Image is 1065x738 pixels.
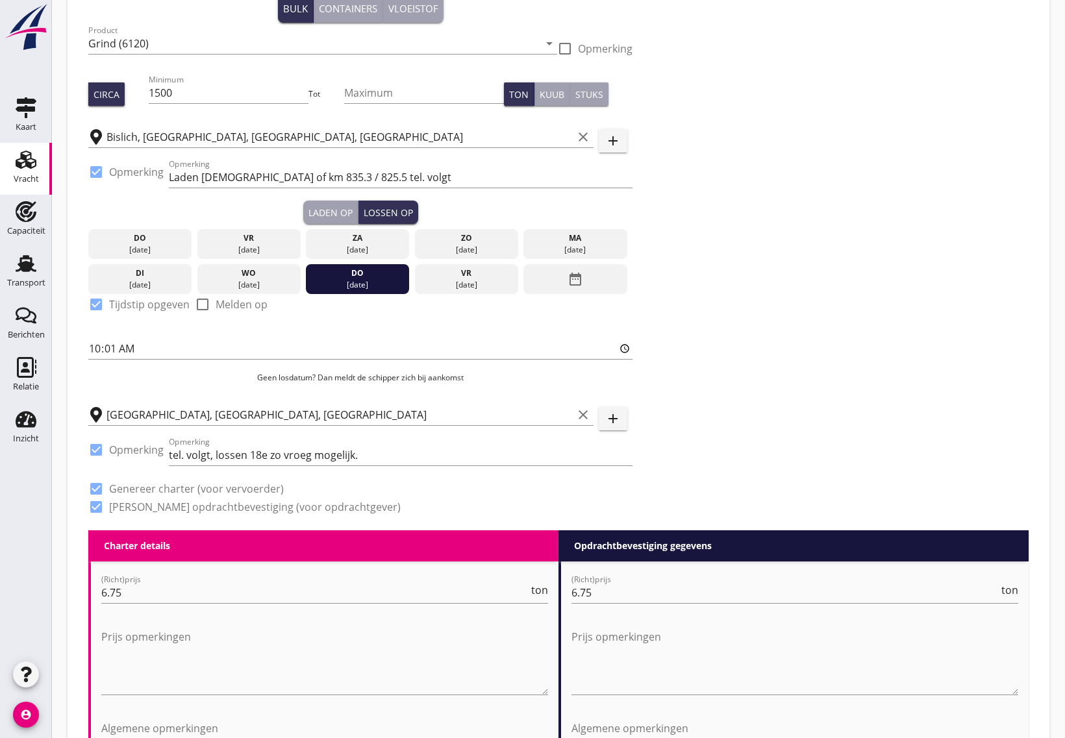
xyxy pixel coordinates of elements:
div: Vracht [14,175,39,183]
div: Laden op [308,206,353,219]
div: [DATE] [418,244,516,256]
input: Laadplaats [106,127,573,147]
button: Circa [88,82,125,106]
div: Circa [94,88,119,101]
input: Losplaats [106,404,573,425]
div: [DATE] [200,244,297,256]
i: date_range [568,267,583,291]
div: [DATE] [92,244,189,256]
button: Stuks [570,82,608,106]
div: Vloeistof [388,1,438,16]
button: Kuub [534,82,570,106]
div: zo [418,232,516,244]
div: Kaart [16,123,36,131]
label: Opmerking [109,443,164,456]
div: [DATE] [527,244,624,256]
div: Stuks [575,88,603,101]
button: Lossen op [358,201,418,224]
div: [DATE] [309,279,407,291]
div: za [309,232,407,244]
label: Melden op [216,298,268,311]
i: account_circle [13,702,39,728]
label: Opmerking [578,42,633,55]
div: di [92,267,189,279]
div: Capaciteit [7,227,45,235]
textarea: Prijs opmerkingen [571,626,1018,695]
div: ma [527,232,624,244]
div: vr [418,267,516,279]
div: Relatie [13,382,39,391]
input: Opmerking [169,445,633,465]
div: Lossen op [364,206,413,219]
div: Inzicht [13,434,39,443]
input: Minimum [149,82,308,103]
input: Maximum [344,82,503,103]
label: [PERSON_NAME] opdrachtbevestiging (voor opdrachtgever) [109,500,401,513]
div: Bulk [283,1,308,16]
input: Opmerking [169,167,633,188]
label: Tijdstip opgeven [109,298,190,311]
button: Laden op [303,201,358,224]
div: wo [200,267,297,279]
div: vr [200,232,297,244]
input: Product [88,33,539,54]
label: Opmerking [109,166,164,178]
span: ton [1001,585,1018,595]
span: ton [531,585,548,595]
div: [DATE] [418,279,516,291]
div: Tot [308,88,344,100]
div: Ton [509,88,529,101]
textarea: Prijs opmerkingen [101,626,548,695]
div: Kuub [540,88,564,101]
div: [DATE] [309,244,407,256]
input: (Richt)prijs [571,582,999,603]
div: Berichten [8,330,45,339]
img: logo-small.a267ee39.svg [3,3,49,51]
input: (Richt)prijs [101,582,529,603]
div: [DATE] [200,279,297,291]
label: Genereer charter (voor vervoerder) [109,482,284,495]
i: clear [575,407,591,423]
i: add [605,133,621,149]
i: clear [575,129,591,145]
i: arrow_drop_down [542,36,557,51]
i: add [605,411,621,426]
div: Transport [7,278,45,287]
div: Containers [319,1,377,16]
p: Geen losdatum? Dan meldt de schipper zich bij aankomst [88,372,633,384]
div: do [92,232,189,244]
div: do [309,267,407,279]
button: Ton [504,82,534,106]
div: [DATE] [92,279,189,291]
